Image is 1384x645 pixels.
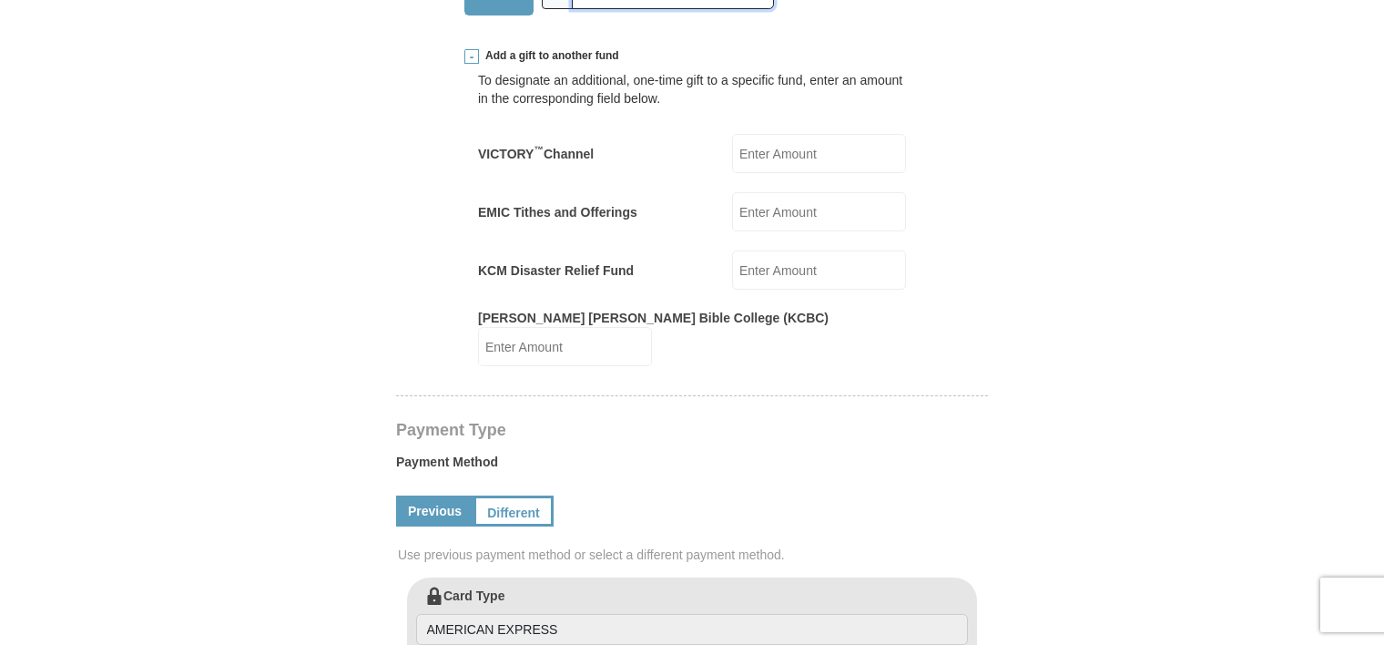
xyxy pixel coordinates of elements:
[478,71,906,107] div: To designate an additional, one-time gift to a specific fund, enter an amount in the correspondin...
[416,614,968,645] input: Card Type
[478,145,594,163] label: VICTORY Channel
[478,327,652,366] input: Enter Amount
[732,134,906,173] input: Enter Amount
[416,587,968,645] label: Card Type
[732,192,906,231] input: Enter Amount
[398,546,990,564] span: Use previous payment method or select a different payment method.
[534,144,544,155] sup: ™
[396,496,473,527] a: Previous
[396,453,988,480] label: Payment Method
[396,423,988,437] h4: Payment Type
[732,251,906,290] input: Enter Amount
[478,309,829,327] label: [PERSON_NAME] [PERSON_NAME] Bible College (KCBC)
[479,48,619,64] span: Add a gift to another fund
[478,261,634,280] label: KCM Disaster Relief Fund
[478,203,637,221] label: EMIC Tithes and Offerings
[473,496,554,527] a: Different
